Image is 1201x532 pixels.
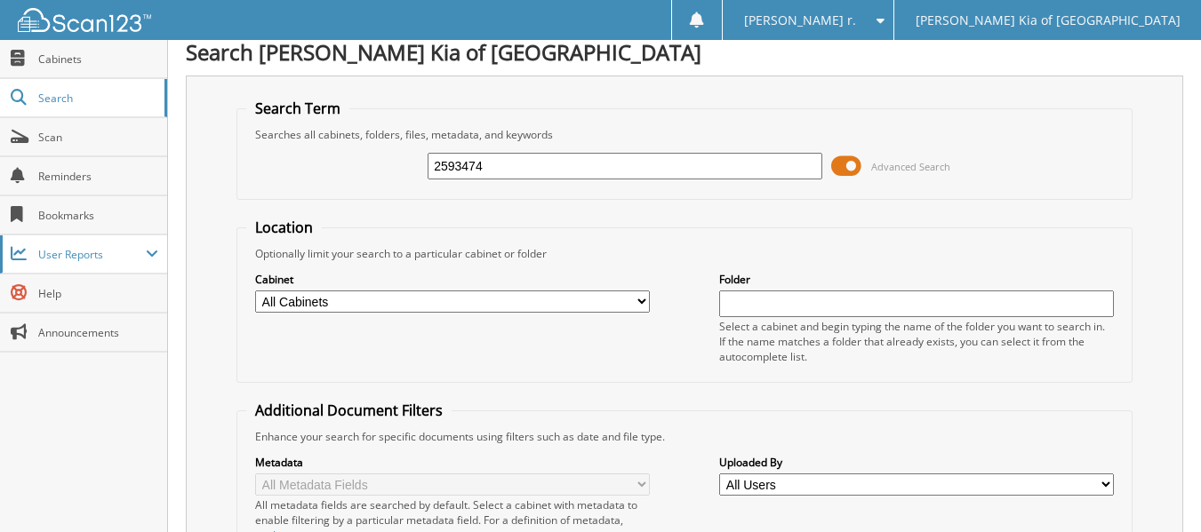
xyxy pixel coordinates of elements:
[255,272,650,287] label: Cabinet
[916,15,1181,26] span: [PERSON_NAME] Kia of [GEOGRAPHIC_DATA]
[744,15,856,26] span: [PERSON_NAME] r.
[246,401,452,420] legend: Additional Document Filters
[38,286,158,301] span: Help
[719,272,1114,287] label: Folder
[871,160,950,173] span: Advanced Search
[246,218,322,237] legend: Location
[18,8,151,32] img: scan123-logo-white.svg
[38,169,158,184] span: Reminders
[186,37,1183,67] h1: Search [PERSON_NAME] Kia of [GEOGRAPHIC_DATA]
[246,99,349,118] legend: Search Term
[246,127,1123,142] div: Searches all cabinets, folders, files, metadata, and keywords
[38,208,158,223] span: Bookmarks
[38,130,158,145] span: Scan
[719,455,1114,470] label: Uploaded By
[38,52,158,67] span: Cabinets
[38,325,158,340] span: Announcements
[255,455,650,470] label: Metadata
[246,429,1123,444] div: Enhance your search for specific documents using filters such as date and file type.
[719,319,1114,364] div: Select a cabinet and begin typing the name of the folder you want to search in. If the name match...
[38,91,156,106] span: Search
[246,246,1123,261] div: Optionally limit your search to a particular cabinet or folder
[38,247,146,262] span: User Reports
